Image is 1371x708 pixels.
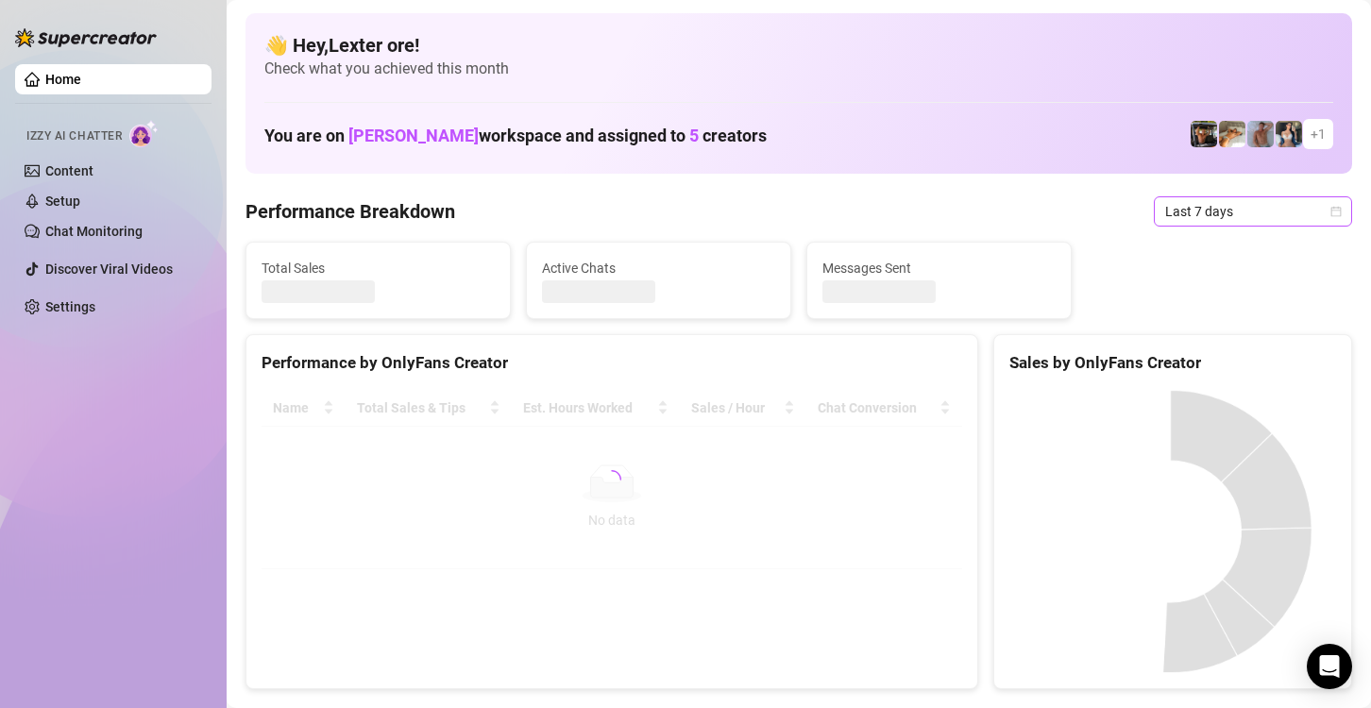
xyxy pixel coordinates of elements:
span: Check what you achieved this month [264,59,1333,79]
a: Chat Monitoring [45,224,143,239]
img: Zac [1219,121,1245,147]
div: Performance by OnlyFans Creator [262,350,962,376]
img: Katy [1276,121,1302,147]
a: Settings [45,299,95,314]
span: Izzy AI Chatter [26,127,122,145]
span: [PERSON_NAME] [348,126,479,145]
a: Setup [45,194,80,209]
a: Content [45,163,93,178]
img: Joey [1247,121,1274,147]
div: Open Intercom Messenger [1307,644,1352,689]
span: + 1 [1311,124,1326,144]
img: Nathan [1191,121,1217,147]
h1: You are on workspace and assigned to creators [264,126,767,146]
a: Home [45,72,81,87]
img: logo-BBDzfeDw.svg [15,28,157,47]
span: Total Sales [262,258,495,278]
span: loading [601,468,623,491]
h4: Performance Breakdown [245,198,455,225]
span: calendar [1330,206,1342,217]
div: Sales by OnlyFans Creator [1009,350,1336,376]
span: Last 7 days [1165,197,1341,226]
span: 5 [689,126,699,145]
h4: 👋 Hey, Lexter ore ! [264,32,1333,59]
span: Active Chats [542,258,775,278]
a: Discover Viral Videos [45,261,173,277]
img: AI Chatter [129,120,159,147]
span: Messages Sent [822,258,1056,278]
